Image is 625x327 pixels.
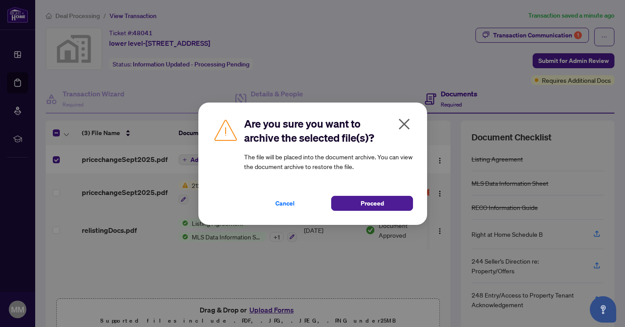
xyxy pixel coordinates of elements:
img: Caution Icon [212,117,239,143]
button: Cancel [244,196,326,211]
h2: Are you sure you want to archive the selected file(s)? [244,117,413,145]
span: Proceed [360,196,384,210]
button: Proceed [331,196,413,211]
span: Cancel [275,196,295,210]
button: Open asap [590,296,616,323]
article: The file will be placed into the document archive. You can view the document archive to restore t... [244,152,413,171]
span: close [397,117,411,131]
